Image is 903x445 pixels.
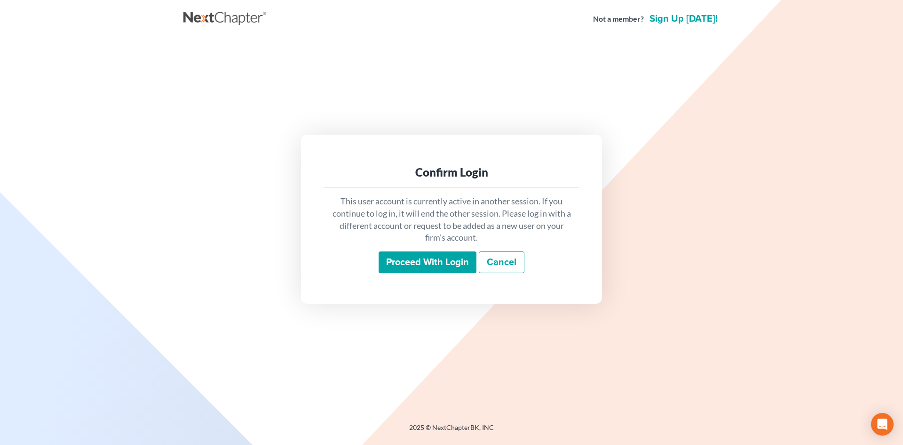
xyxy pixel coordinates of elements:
strong: Not a member? [593,14,644,24]
div: 2025 © NextChapterBK, INC [183,423,720,440]
input: Proceed with login [379,251,476,273]
div: Confirm Login [331,165,572,180]
a: Sign up [DATE]! [648,14,720,24]
div: Open Intercom Messenger [871,413,894,436]
p: This user account is currently active in another session. If you continue to log in, it will end ... [331,195,572,244]
a: Cancel [479,251,524,273]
